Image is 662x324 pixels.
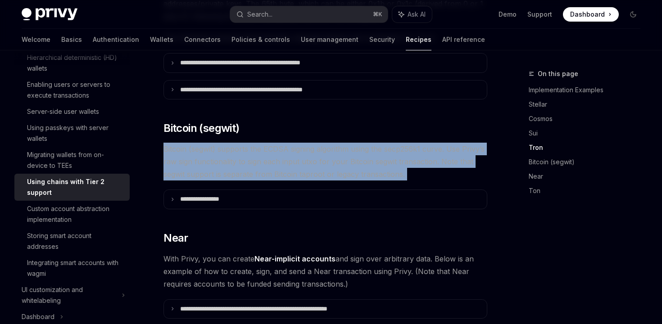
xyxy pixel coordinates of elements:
[442,29,485,50] a: API reference
[570,10,605,19] span: Dashboard
[14,255,130,282] a: Integrating smart accounts with wagmi
[14,174,130,201] a: Using chains with Tier 2 support
[27,106,99,117] div: Server-side user wallets
[529,112,648,126] a: Cosmos
[529,184,648,198] a: Ton
[27,122,124,144] div: Using passkeys with server wallets
[27,79,124,101] div: Enabling users or servers to execute transactions
[22,311,54,322] div: Dashboard
[22,284,116,306] div: UI customization and whitelabeling
[529,169,648,184] a: Near
[538,68,578,79] span: On this page
[14,147,130,174] a: Migrating wallets from on-device to TEEs
[408,10,426,19] span: Ask AI
[563,7,619,22] a: Dashboard
[163,252,487,290] span: With Privy, you can create and sign over arbitrary data. Below is an example of how to create, si...
[163,231,188,245] span: Near
[529,140,648,155] a: Tron
[22,29,50,50] a: Welcome
[27,149,124,171] div: Migrating wallets from on-device to TEEs
[14,228,130,255] a: Storing smart account addresses
[529,97,648,112] a: Stellar
[184,29,221,50] a: Connectors
[529,155,648,169] a: Bitcoin (segwit)
[150,29,173,50] a: Wallets
[61,29,82,50] a: Basics
[406,29,431,50] a: Recipes
[22,8,77,21] img: dark logo
[529,126,648,140] a: Sui
[163,121,239,135] span: Bitcoin (segwit)
[14,103,130,120] a: Server-side user wallets
[231,29,290,50] a: Policies & controls
[369,29,395,50] a: Security
[529,83,648,97] a: Implementation Examples
[14,201,130,228] a: Custom account abstraction implementation
[163,143,487,180] span: Bitcoin (segwit) supports the ECDSA signing algorithm using the secp256k1 curve. Use Privy’s raw ...
[27,230,124,252] div: Storing smart account addresses
[14,76,130,103] a: Enabling users or servers to execute transactions
[27,203,124,225] div: Custom account abstraction implementation
[301,29,358,50] a: User management
[527,10,552,19] a: Support
[373,11,382,18] span: ⌘ K
[254,254,336,264] a: Near-implicit accounts
[499,10,517,19] a: Demo
[27,176,124,198] div: Using chains with Tier 2 support
[392,6,432,22] button: Ask AI
[247,9,272,20] div: Search...
[27,257,124,279] div: Integrating smart accounts with wagmi
[230,6,387,22] button: Search...⌘K
[93,29,139,50] a: Authentication
[626,7,640,22] button: Toggle dark mode
[14,120,130,147] a: Using passkeys with server wallets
